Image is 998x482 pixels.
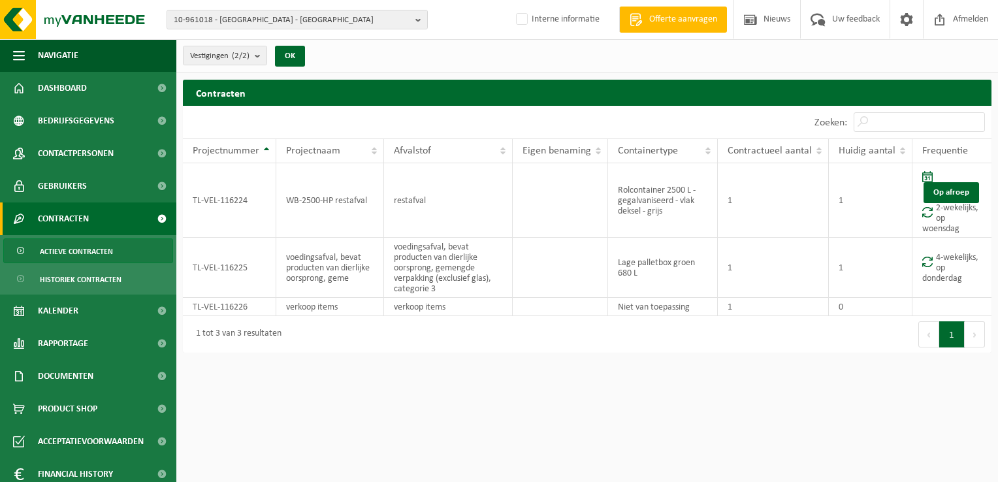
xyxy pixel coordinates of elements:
span: Product Shop [38,393,97,425]
span: Projectnaam [286,146,340,156]
button: 10-961018 - [GEOGRAPHIC_DATA] - [GEOGRAPHIC_DATA] [167,10,428,29]
a: Op afroep [924,182,979,203]
a: Historiek contracten [3,266,173,291]
td: WB-2500-HP restafval [276,163,384,238]
span: Documenten [38,360,93,393]
span: Containertype [618,146,678,156]
td: 1 [829,163,912,238]
button: Vestigingen(2/2) [183,46,267,65]
span: Contracten [38,202,89,235]
td: verkoop items [384,298,512,316]
td: Lage palletbox groen 680 L [608,238,718,298]
td: 1 [718,298,829,316]
a: Offerte aanvragen [619,7,727,33]
span: Offerte aanvragen [646,13,720,26]
span: Acceptatievoorwaarden [38,425,144,458]
td: 2-wekelijks, op woensdag [912,163,991,238]
span: Frequentie [922,146,968,156]
count: (2/2) [232,52,249,60]
span: Kalender [38,295,78,327]
span: Bedrijfsgegevens [38,104,114,137]
td: 0 [829,298,912,316]
span: Projectnummer [193,146,259,156]
div: 1 tot 3 van 3 resultaten [189,323,282,346]
button: 1 [939,321,965,347]
button: Previous [918,321,939,347]
span: Gebruikers [38,170,87,202]
button: OK [275,46,305,67]
a: Actieve contracten [3,238,173,263]
span: Navigatie [38,39,78,72]
button: Next [965,321,985,347]
span: Dashboard [38,72,87,104]
span: Vestigingen [190,46,249,66]
td: Niet van toepassing [608,298,718,316]
td: verkoop items [276,298,384,316]
td: Rolcontainer 2500 L - gegalvaniseerd - vlak deksel - grijs [608,163,718,238]
span: Contractueel aantal [728,146,812,156]
td: 1 [718,163,829,238]
td: TL-VEL-116225 [183,238,276,298]
td: 4-wekelijks, op donderdag [912,238,991,298]
label: Zoeken: [814,118,847,128]
span: Actieve contracten [40,239,113,264]
td: 1 [718,238,829,298]
span: Contactpersonen [38,137,114,170]
span: Huidig aantal [839,146,895,156]
td: voedingsafval, bevat producten van dierlijke oorsprong, geme [276,238,384,298]
span: Afvalstof [394,146,431,156]
td: voedingsafval, bevat producten van dierlijke oorsprong, gemengde verpakking (exclusief glas), cat... [384,238,512,298]
td: restafval [384,163,512,238]
h2: Contracten [183,80,991,105]
td: TL-VEL-116226 [183,298,276,316]
span: 10-961018 - [GEOGRAPHIC_DATA] - [GEOGRAPHIC_DATA] [174,10,410,30]
td: TL-VEL-116224 [183,163,276,238]
span: Eigen benaming [523,146,591,156]
span: Historiek contracten [40,267,121,292]
td: 1 [829,238,912,298]
label: Interne informatie [513,10,600,29]
span: Rapportage [38,327,88,360]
